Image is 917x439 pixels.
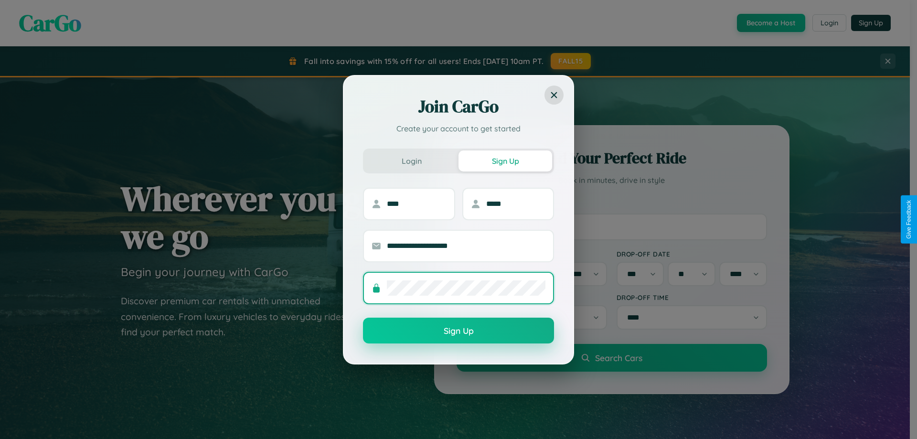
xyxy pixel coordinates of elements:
button: Sign Up [363,318,554,343]
button: Sign Up [458,150,552,171]
button: Login [365,150,458,171]
h2: Join CarGo [363,95,554,118]
p: Create your account to get started [363,123,554,134]
div: Give Feedback [906,200,912,239]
